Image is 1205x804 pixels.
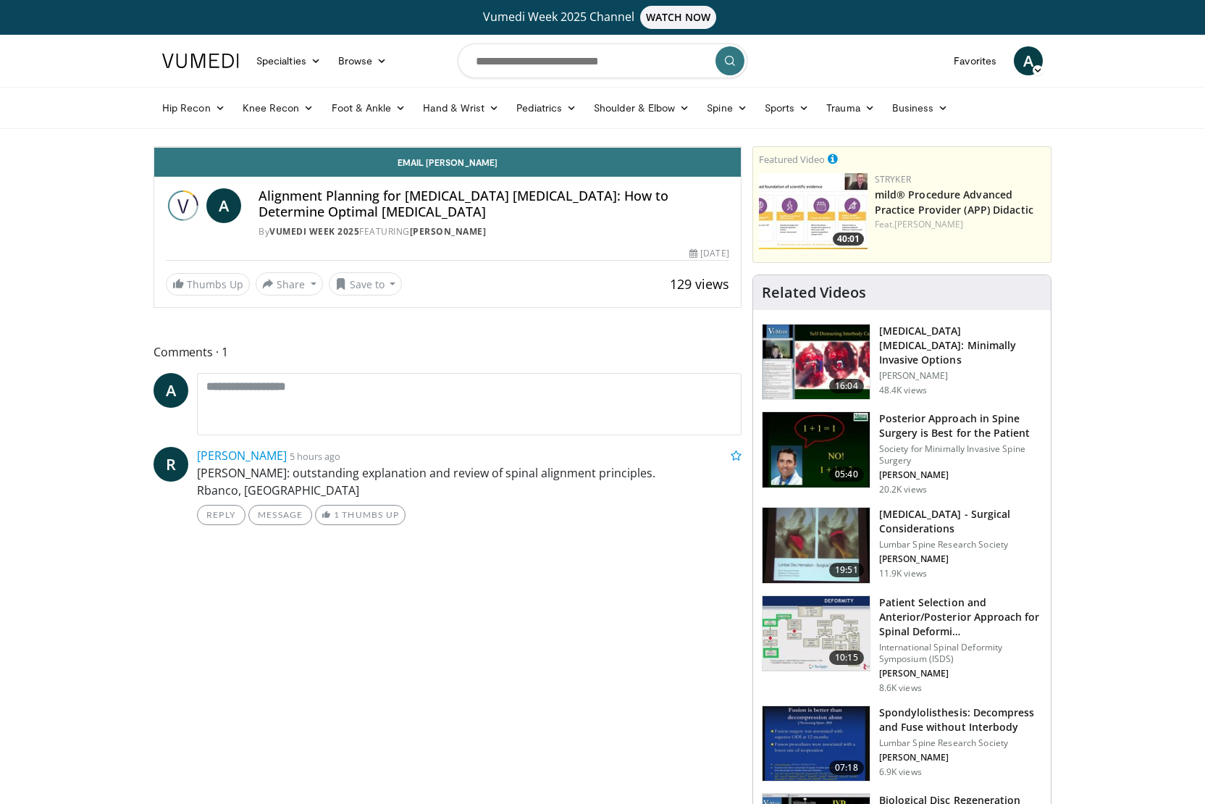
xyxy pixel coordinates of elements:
[875,218,1045,231] div: Feat.
[879,553,1042,565] p: [PERSON_NAME]
[879,507,1042,536] h3: [MEDICAL_DATA] - Surgical Considerations
[883,93,957,122] a: Business
[879,668,1042,679] p: [PERSON_NAME]
[829,379,864,393] span: 16:04
[334,509,340,520] span: 1
[162,54,239,68] img: VuMedi Logo
[259,188,729,219] h4: Alignment Planning for [MEDICAL_DATA] [MEDICAL_DATA]: How to Determine Optimal [MEDICAL_DATA]
[879,705,1042,734] h3: Spondylolisthesis: Decompress and Fuse without Interbody
[879,766,922,778] p: 6.9K views
[894,218,963,230] a: [PERSON_NAME]
[879,484,927,495] p: 20.2K views
[640,6,717,29] span: WATCH NOW
[585,93,698,122] a: Shoulder & Elbow
[762,324,1042,401] a: 16:04 [MEDICAL_DATA] [MEDICAL_DATA]: Minimally Invasive Options [PERSON_NAME] 48.4K views
[154,93,234,122] a: Hip Recon
[329,272,403,296] button: Save to
[763,706,870,782] img: 97801bed-5de1-4037-bed6-2d7170b090cf.150x105_q85_crop-smart_upscale.jpg
[256,272,323,296] button: Share
[763,596,870,671] img: beefc228-5859-4966-8bc6-4c9aecbbf021.150x105_q85_crop-smart_upscale.jpg
[756,93,818,122] a: Sports
[166,273,250,296] a: Thumbs Up
[829,467,864,482] span: 05:40
[762,705,1042,782] a: 07:18 Spondylolisthesis: Decompress and Fuse without Interbody Lumbar Spine Research Society [PER...
[875,188,1033,217] a: mild® Procedure Advanced Practice Provider (APP) Didactic
[410,225,487,238] a: [PERSON_NAME]
[829,563,864,577] span: 19:51
[315,505,406,525] a: 1 Thumbs Up
[329,46,396,75] a: Browse
[818,93,883,122] a: Trauma
[154,343,742,361] span: Comments 1
[290,450,340,463] small: 5 hours ago
[508,93,585,122] a: Pediatrics
[269,225,359,238] a: Vumedi Week 2025
[879,539,1042,550] p: Lumbar Spine Research Society
[166,188,201,223] img: Vumedi Week 2025
[259,225,729,238] div: By FEATURING
[879,385,927,396] p: 48.4K views
[762,595,1042,694] a: 10:15 Patient Selection and Anterior/Posterior Approach for Spinal Deformi… International Spinal ...
[164,6,1041,29] a: Vumedi Week 2025 ChannelWATCH NOW
[154,147,741,148] video-js: Video Player
[762,411,1042,495] a: 05:40 Posterior Approach in Spine Surgery is Best for the Patient Society for Minimally Invasive ...
[458,43,747,78] input: Search topics, interventions
[206,188,241,223] a: A
[759,153,825,166] small: Featured Video
[879,411,1042,440] h3: Posterior Approach in Spine Surgery is Best for the Patient
[763,508,870,583] img: df977cbb-5756-427a-b13c-efcd69dcbbf0.150x105_q85_crop-smart_upscale.jpg
[414,93,508,122] a: Hand & Wrist
[879,752,1042,763] p: [PERSON_NAME]
[879,568,927,579] p: 11.9K views
[879,370,1042,382] p: [PERSON_NAME]
[197,448,287,464] a: [PERSON_NAME]
[323,93,415,122] a: Foot & Ankle
[879,642,1042,665] p: International Spinal Deformity Symposium (ISDS)
[154,447,188,482] a: R
[879,443,1042,466] p: Society for Minimally Invasive Spine Surgery
[759,173,868,249] img: 4f822da0-6aaa-4e81-8821-7a3c5bb607c6.150x105_q85_crop-smart_upscale.jpg
[945,46,1005,75] a: Favorites
[234,93,323,122] a: Knee Recon
[154,148,741,177] a: Email [PERSON_NAME]
[762,284,866,301] h4: Related Videos
[762,507,1042,584] a: 19:51 [MEDICAL_DATA] - Surgical Considerations Lumbar Spine Research Society [PERSON_NAME] 11.9K ...
[879,324,1042,367] h3: [MEDICAL_DATA] [MEDICAL_DATA]: Minimally Invasive Options
[689,247,729,260] div: [DATE]
[197,464,742,499] p: [PERSON_NAME]: outstanding explanation and review of spinal alignment principles. Rbanco, [GEOGRA...
[759,173,868,249] a: 40:01
[829,761,864,775] span: 07:18
[879,737,1042,749] p: Lumbar Spine Research Society
[248,46,329,75] a: Specialties
[670,275,729,293] span: 129 views
[763,412,870,487] img: 3b6f0384-b2b2-4baa-b997-2e524ebddc4b.150x105_q85_crop-smart_upscale.jpg
[698,93,755,122] a: Spine
[879,682,922,694] p: 8.6K views
[197,505,245,525] a: Reply
[879,469,1042,481] p: [PERSON_NAME]
[248,505,312,525] a: Message
[1014,46,1043,75] a: A
[875,173,911,185] a: Stryker
[763,324,870,400] img: 9f1438f7-b5aa-4a55-ab7b-c34f90e48e66.150x105_q85_crop-smart_upscale.jpg
[829,650,864,665] span: 10:15
[879,595,1042,639] h3: Patient Selection and Anterior/Posterior Approach for Spinal Deformi…
[154,373,188,408] a: A
[833,233,864,246] span: 40:01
